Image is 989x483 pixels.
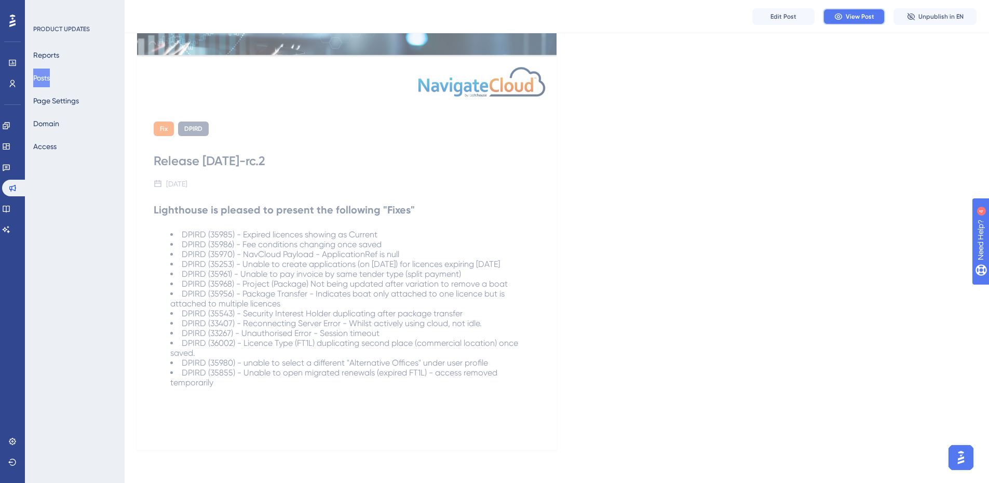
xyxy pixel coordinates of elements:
[24,3,65,15] span: Need Help?
[170,289,507,308] span: DPIRD (35956) - Package Transfer - Indicates boat only attached to one licence but is attached to...
[166,178,187,190] div: [DATE]
[752,8,815,25] button: Edit Post
[893,8,977,25] button: Unpublish in EN
[945,442,977,473] iframe: UserGuiding AI Assistant Launcher
[154,204,415,216] strong: Lighthouse is pleased to present the following "Fixes"
[33,137,57,156] button: Access
[182,308,463,318] span: DPIRD (35543) - Security Interest Holder duplicating after package transfer
[33,69,50,87] button: Posts
[72,5,75,14] div: 4
[823,8,885,25] button: View Post
[182,239,382,249] span: DPIRD (35986) - Fee conditions changing once saved
[182,279,508,289] span: DPIRD (35968) - Project (Package) Not being updated after variation to remove a boat
[182,328,380,338] span: DPIRD (33267) - Unauthorised Error - Session timeout
[154,153,540,169] div: Release [DATE]-rc.2
[154,122,174,136] div: Fix
[182,358,488,368] span: DPIRD (35980) - unable to select a different "Alternative Offices" under user profile
[182,259,500,269] span: DPIRD (35253) - Unable to create applications (on [DATE]) for licences expiring [DATE]
[170,338,520,358] span: DPIRD (36002) - Licence Type (FT1L) duplicating second place (commercial location) once saved.
[33,91,79,110] button: Page Settings
[846,12,874,21] span: View Post
[770,12,796,21] span: Edit Post
[170,368,499,387] span: DPIRD (35855) - Unable to open migrated renewals (expired FT1L) - access removed temporarily
[33,46,59,64] button: Reports
[33,114,59,133] button: Domain
[178,122,209,136] div: DPIRD
[182,230,377,239] span: DPIRD (35985) - Expired licences showing as Current
[918,12,964,21] span: Unpublish in EN
[182,318,482,328] span: DPIRD (33407) - Reconnecting Server Error - Whilst actively using cloud, not idle.
[33,25,90,33] div: PRODUCT UPDATES
[182,269,461,279] span: DPIRD (35961) - Unable to pay invoice by same tender type (split payment)
[182,249,399,259] span: DPIRD (35970) - NavCloud Payload - ApplicationRef is null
